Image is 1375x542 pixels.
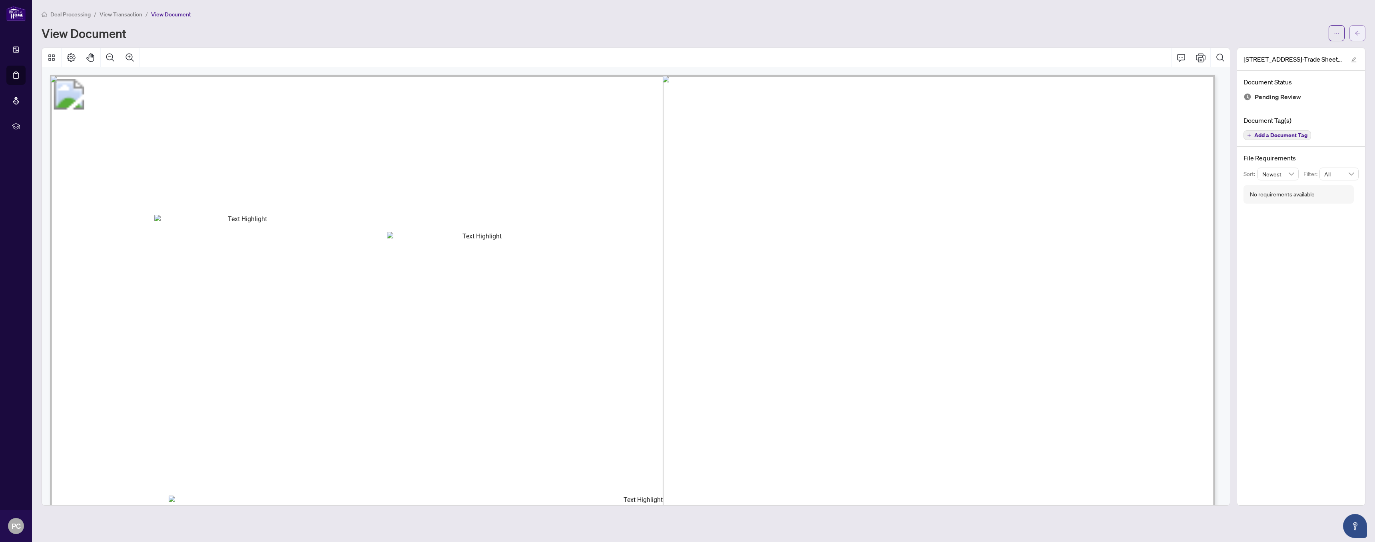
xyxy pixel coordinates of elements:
h4: Document Tag(s) [1243,116,1359,125]
h4: Document Status [1243,77,1359,87]
span: Deal Processing [50,11,91,18]
span: edit [1351,57,1357,62]
p: Sort: [1243,170,1257,178]
span: All [1324,168,1354,180]
h1: View Document [42,27,126,40]
li: / [145,10,148,19]
span: PC [12,520,21,532]
span: Newest [1262,168,1294,180]
p: Filter: [1303,170,1319,178]
button: Open asap [1343,514,1367,538]
span: View Document [151,11,191,18]
span: Add a Document Tag [1254,132,1307,138]
span: plus [1247,133,1251,137]
img: logo [6,6,26,21]
span: ellipsis [1334,30,1339,36]
div: No requirements available [1250,190,1315,199]
span: [STREET_ADDRESS]-Trade Sheet-Pingsen to Review.pdf [1243,54,1343,64]
span: Pending Review [1255,92,1301,102]
span: View Transaction [100,11,142,18]
button: Add a Document Tag [1243,130,1311,140]
li: / [94,10,96,19]
img: Document Status [1243,93,1251,101]
span: home [42,12,47,17]
span: arrow-left [1355,30,1360,36]
h4: File Requirements [1243,153,1359,163]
